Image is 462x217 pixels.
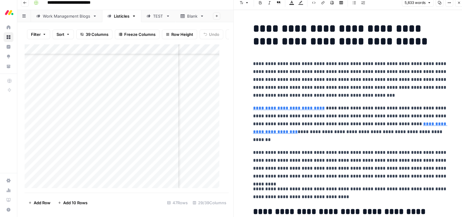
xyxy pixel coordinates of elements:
div: Blank [187,13,197,19]
button: Workspace: Monday.com [4,5,13,20]
span: Add Row [34,200,50,206]
a: Work Management Blogs [31,10,102,22]
span: 39 Columns [86,31,108,37]
button: Filter [27,29,50,39]
a: Browse [4,32,13,42]
button: Add 10 Rows [54,198,91,208]
a: Learning Hub [4,195,13,205]
div: Listicles [114,13,129,19]
span: Add 10 Rows [63,200,87,206]
a: Your Data [4,61,13,71]
div: Work Management Blogs [43,13,90,19]
span: Filter [31,31,41,37]
button: 39 Columns [76,29,112,39]
span: Undo [209,31,219,37]
button: Help + Support [4,205,13,215]
a: TEST [141,10,175,22]
div: TEST [153,13,163,19]
a: Home [4,22,13,32]
a: Usage [4,185,13,195]
a: Opportunities [4,52,13,61]
button: Freeze Columns [115,29,159,39]
a: Listicles [102,10,141,22]
a: Insights [4,42,13,52]
div: 47 Rows [165,198,190,208]
span: Freeze Columns [124,31,156,37]
a: Settings [4,176,13,185]
img: Monday.com Logo [4,7,15,18]
button: Undo [200,29,223,39]
a: Blank [175,10,209,22]
span: Row Height [171,31,193,37]
button: Row Height [162,29,197,39]
span: Sort [56,31,64,37]
button: Add Row [25,198,54,208]
button: Sort [53,29,74,39]
div: 29/39 Columns [190,198,229,208]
